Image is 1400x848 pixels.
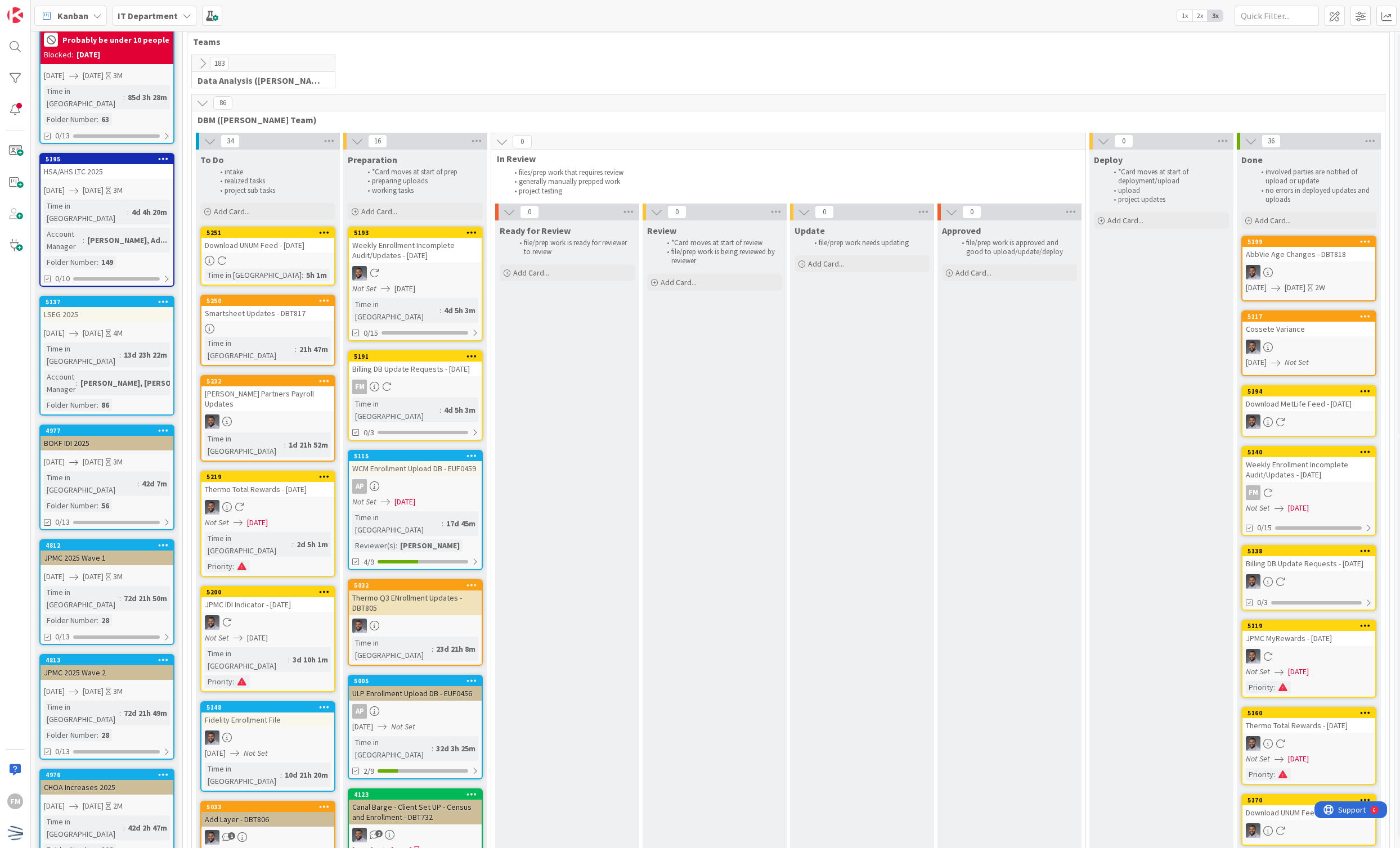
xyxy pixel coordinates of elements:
[290,653,331,666] div: 3d 10h 1m
[201,376,334,411] div: 5232[PERSON_NAME] Partners Payroll Updates
[349,479,482,494] div: AP
[205,615,219,630] img: FS
[352,497,376,507] i: Not Set
[205,517,229,527] i: Not Set
[44,327,65,339] span: [DATE]
[118,10,178,21] b: IT Department
[292,538,294,551] span: :
[205,633,229,643] i: Not Set
[41,297,173,322] div: 5137LSEG 2025
[1242,237,1375,261] div: 5199AbbVie Age Changes - DBT818
[1248,313,1375,321] div: 5117
[349,238,482,263] div: Weekly Enrollment Incomplete Audit/Updates - [DATE]
[349,380,482,394] div: FM
[247,517,268,529] span: [DATE]
[83,184,104,196] span: [DATE]
[349,580,482,590] div: 5032
[397,539,463,552] div: [PERSON_NAME]
[349,228,482,263] div: 5193Weekly Enrollment Incomplete Audit/Updates - [DATE]
[284,439,286,451] span: :
[1192,10,1208,21] span: 2x
[1246,485,1260,500] div: FM
[1246,574,1260,589] img: FS
[46,656,173,664] div: 4813
[46,298,173,306] div: 5137
[24,2,51,15] span: Support
[1242,621,1375,631] div: 5119
[41,655,173,665] div: 4813
[1246,503,1270,513] i: Not Set
[352,539,396,552] div: Reviewer(s)
[205,269,302,281] div: Time in [GEOGRAPHIC_DATA]
[352,511,442,536] div: Time in [GEOGRAPHIC_DATA]
[137,477,139,490] span: :
[41,154,173,164] div: 5195
[1107,168,1227,186] li: *Card moves at start of deployment/upload
[55,273,70,285] span: 0/10
[62,36,169,44] b: Probably be under 10 people
[349,228,482,238] div: 5193
[1242,447,1375,457] div: 5140
[44,471,137,496] div: Time in [GEOGRAPHIC_DATA]
[433,643,478,655] div: 23d 21h 8m
[113,184,123,196] div: 3M
[962,205,981,219] span: 0
[354,452,482,460] div: 5115
[232,560,234,572] span: :
[205,830,219,845] img: FS
[201,472,334,497] div: 5219Thermo Total Rewards - [DATE]
[41,154,173,179] div: 5195HSA/AHS LTC 2025
[113,571,123,583] div: 3M
[201,482,334,497] div: Thermo Total Rewards - [DATE]
[205,414,219,429] img: FS
[44,85,123,110] div: Time in [GEOGRAPHIC_DATA]
[46,427,173,435] div: 4977
[44,113,97,125] div: Folder Number
[513,238,633,257] li: file/prep work is ready for reviewer to review
[1285,282,1305,294] span: [DATE]
[98,399,112,411] div: 86
[1242,312,1375,322] div: 5117
[41,540,173,551] div: 4812
[59,4,61,13] div: 6
[439,304,441,317] span: :
[55,130,70,142] span: 0/13
[201,296,334,321] div: 5250Smartsheet Updates - DBT817
[1242,574,1375,589] div: FS
[201,597,334,612] div: JPMC IDI Indicator - [DATE]
[1242,386,1375,411] div: 5194Download MetLife Feed - [DATE]
[1242,340,1375,354] div: FS
[207,229,334,237] div: 5251
[1288,502,1309,514] span: [DATE]
[83,70,104,82] span: [DATE]
[1248,448,1375,456] div: 5140
[349,580,482,615] div: 5032Thermo Q3 ENrollment Updates - DBT805
[44,586,119,611] div: Time in [GEOGRAPHIC_DATA]
[508,168,1076,177] li: files/prep work that requires review
[98,614,112,626] div: 28
[1242,708,1375,733] div: 5160Thermo Total Rewards - [DATE]
[955,268,991,278] span: Add Card...
[113,327,123,339] div: 4M
[1248,622,1375,630] div: 5119
[352,479,367,494] div: AP
[1242,631,1375,646] div: JPMC MyRewards - [DATE]
[41,164,173,179] div: HSA/AHS LTC 2025
[361,168,481,177] li: *Card moves at start of prep
[201,228,334,252] div: 5251Download UNUM Feed - [DATE]
[364,556,374,568] span: 4/9
[44,184,65,196] span: [DATE]
[394,283,415,295] span: [DATE]
[121,592,170,605] div: 72d 21h 50m
[303,269,330,281] div: 5h 1m
[442,517,443,530] span: :
[41,551,173,565] div: JPMC 2025 Wave 1
[352,828,367,842] img: FS
[1246,282,1267,294] span: [DATE]
[44,200,127,224] div: Time in [GEOGRAPHIC_DATA]
[288,653,290,666] span: :
[201,587,334,612] div: 5200JPMC IDI Indicator - [DATE]
[348,154,397,165] span: Preparation
[1246,357,1267,368] span: [DATE]
[1255,186,1375,205] li: no errors in deployed updates and uploads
